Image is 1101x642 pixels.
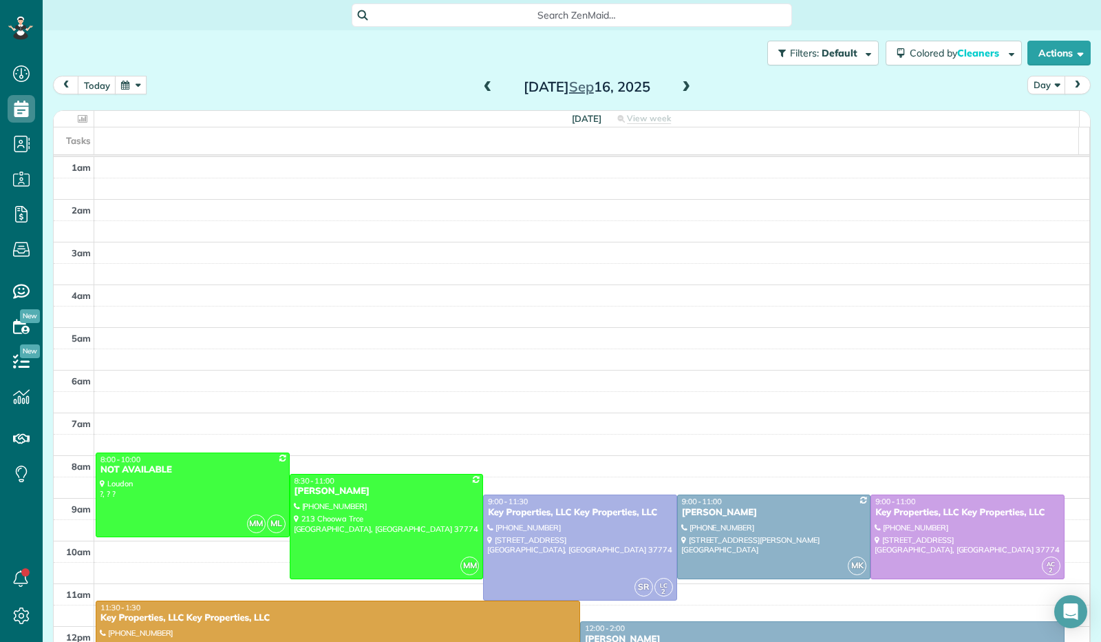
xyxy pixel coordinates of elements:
div: Open Intercom Messenger [1054,595,1087,628]
div: Key Properties, LLC Key Properties, LLC [100,612,576,624]
small: 2 [1043,564,1060,577]
span: 11:30 - 1:30 [100,603,140,612]
span: AC [1047,560,1055,568]
button: Filters: Default [767,41,879,65]
span: MM [247,515,266,533]
span: 11am [66,589,91,600]
span: MK [848,557,866,575]
span: 5am [72,333,91,344]
span: 9:00 - 11:00 [875,497,915,506]
button: prev [53,76,79,94]
span: 8am [72,461,91,472]
span: New [20,309,40,323]
a: Filters: Default [760,41,879,65]
span: 9:00 - 11:00 [682,497,722,506]
span: View week [627,113,671,124]
span: Tasks [66,135,91,146]
span: 4am [72,290,91,301]
small: 2 [655,586,672,599]
button: Colored byCleaners [886,41,1022,65]
span: 12:00 - 2:00 [585,623,625,633]
span: ML [267,515,286,533]
span: 6am [72,375,91,386]
span: Default [822,47,858,59]
span: 3am [72,247,91,258]
span: 7am [72,418,91,429]
span: Filters: [790,47,819,59]
span: Sep [569,78,594,95]
span: New [20,344,40,358]
div: [PERSON_NAME] [294,486,480,497]
span: Cleaners [957,47,1001,59]
span: 10am [66,546,91,557]
span: 8:00 - 10:00 [100,455,140,464]
button: Day [1027,76,1066,94]
span: Colored by [910,47,1004,59]
button: next [1065,76,1091,94]
span: 9:00 - 11:30 [488,497,528,506]
span: 9am [72,504,91,515]
span: 1am [72,162,91,173]
div: NOT AVAILABLE [100,464,286,476]
span: SR [634,578,653,597]
div: Key Properties, LLC Key Properties, LLC [875,507,1060,519]
div: [PERSON_NAME] [681,507,867,519]
span: LC [660,581,667,589]
span: 8:30 - 11:00 [295,476,334,486]
h2: [DATE] 16, 2025 [501,79,673,94]
div: Key Properties, LLC Key Properties, LLC [487,507,673,519]
span: MM [460,557,479,575]
span: 2am [72,205,91,216]
button: today [78,76,116,94]
span: [DATE] [572,113,601,124]
button: Actions [1027,41,1091,65]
